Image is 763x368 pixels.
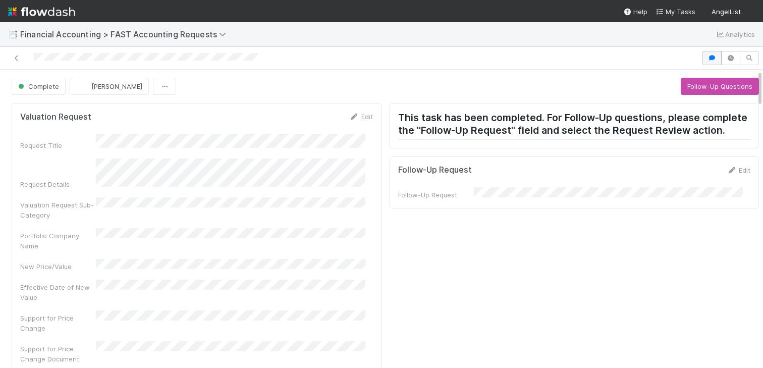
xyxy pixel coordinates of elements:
h5: Valuation Request [20,112,91,122]
img: avatar_6cb813a7-f212-4ca3-9382-463c76e0b247.png [745,7,755,17]
div: Request Details [20,179,96,189]
span: My Tasks [656,8,695,16]
span: [PERSON_NAME] [91,82,142,90]
button: Follow-Up Questions [681,78,759,95]
h2: This task has been completed. For Follow-Up questions, please complete the "Follow-Up Request" fi... [398,112,751,140]
div: New Price/Value [20,261,96,272]
div: Request Title [20,140,96,150]
button: [PERSON_NAME] [70,78,149,95]
a: Analytics [715,28,755,40]
h5: Follow-Up Request [398,165,472,175]
img: logo-inverted-e16ddd16eac7371096b0.svg [8,3,75,20]
div: Help [623,7,647,17]
button: Complete [12,78,66,95]
a: Edit [727,166,750,174]
div: Follow-Up Request [398,190,474,200]
img: avatar_c0d2ec3f-77e2-40ea-8107-ee7bdb5edede.png [78,81,88,91]
span: 📑 [8,30,18,38]
div: Support for Price Change [20,313,96,333]
div: Effective Date of New Value [20,282,96,302]
a: My Tasks [656,7,695,17]
span: AngelList [712,8,741,16]
span: Financial Accounting > FAST Accounting Requests [20,29,231,39]
div: Portfolio Company Name [20,231,96,251]
div: Valuation Request Sub-Category [20,200,96,220]
div: Support for Price Change Document [20,344,96,364]
span: Complete [16,82,59,90]
a: Edit [349,113,373,121]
